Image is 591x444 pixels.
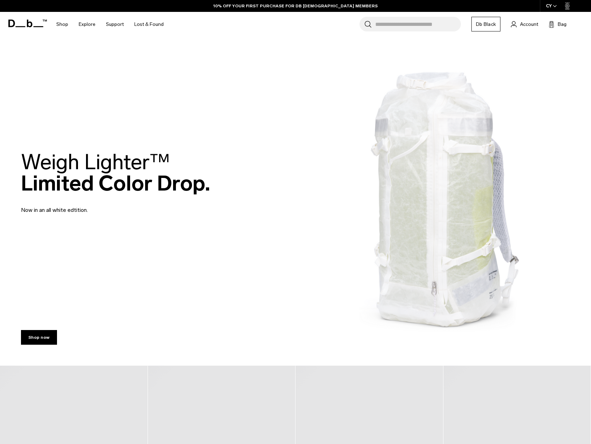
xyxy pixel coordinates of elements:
p: Now in an all white edtition. [21,198,189,214]
a: Account [511,20,538,28]
h2: Limited Color Drop. [21,151,210,194]
button: Bag [549,20,567,28]
a: Lost & Found [134,12,164,37]
span: Account [520,21,538,28]
a: 10% OFF YOUR FIRST PURCHASE FOR DB [DEMOGRAPHIC_DATA] MEMBERS [213,3,378,9]
a: Support [106,12,124,37]
nav: Main Navigation [51,12,169,37]
a: Db Black [471,17,500,31]
a: Shop now [21,330,57,345]
a: Explore [79,12,95,37]
span: Bag [558,21,567,28]
span: Weigh Lighter™ [21,149,170,175]
a: Shop [56,12,68,37]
